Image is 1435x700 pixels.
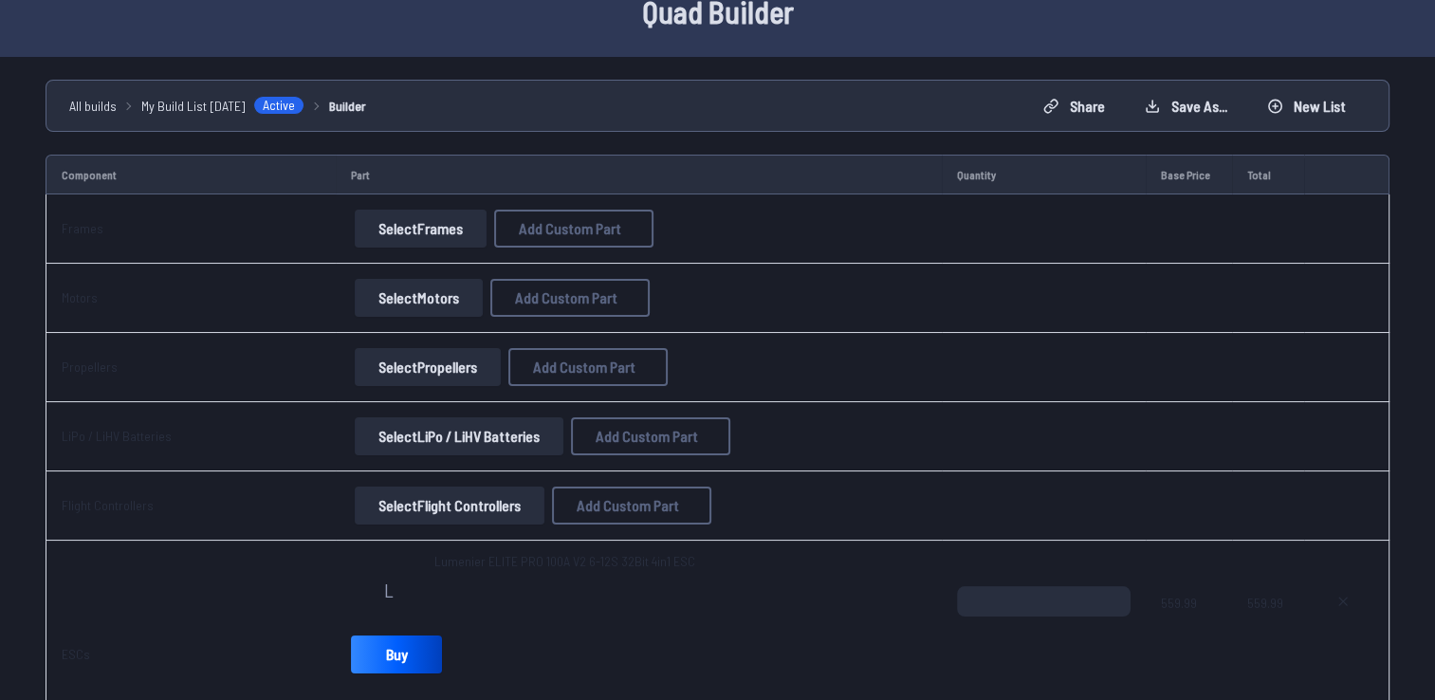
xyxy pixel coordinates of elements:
button: SelectFlight Controllers [355,487,544,525]
td: Part [336,155,941,194]
button: SelectMotors [355,279,483,317]
span: L [384,580,394,599]
button: Add Custom Part [494,210,653,248]
a: SelectFrames [351,210,490,248]
a: Motors [62,289,98,305]
button: SelectFrames [355,210,487,248]
span: Add Custom Part [577,498,679,513]
a: Lumenier ELITE PRO 100A V2 6-12S 32Bit 4in1 ESC [434,552,695,571]
td: Component [46,155,336,194]
span: Lumenier ELITE PRO 100A V2 6-12S 32Bit 4in1 ESC [434,553,695,569]
a: Buy [351,636,442,673]
button: Add Custom Part [508,348,668,386]
button: New List [1251,91,1362,121]
td: Total [1232,155,1304,194]
span: Add Custom Part [515,290,617,305]
a: SelectMotors [351,279,487,317]
button: SelectLiPo / LiHV Batteries [355,417,563,455]
button: Add Custom Part [490,279,650,317]
a: LiPo / LiHV Batteries [62,428,172,444]
span: 559.99 [1247,586,1289,677]
a: All builds [69,96,117,116]
span: Active [253,96,304,115]
span: 559.99 [1161,586,1217,677]
span: My Build List [DATE] [141,96,246,116]
span: Add Custom Part [519,221,621,236]
a: Builder [329,96,366,116]
button: Share [1027,91,1121,121]
a: SelectLiPo / LiHV Batteries [351,417,567,455]
button: Add Custom Part [571,417,730,455]
button: SelectPropellers [355,348,501,386]
a: Frames [62,220,103,236]
td: Quantity [942,155,1146,194]
td: Base Price [1146,155,1232,194]
button: Add Custom Part [552,487,711,525]
a: My Build List [DATE]Active [141,96,304,116]
a: ESCs [62,646,90,662]
a: SelectFlight Controllers [351,487,548,525]
button: Save as... [1129,91,1243,121]
span: Add Custom Part [533,359,635,375]
span: Add Custom Part [596,429,698,444]
a: Flight Controllers [62,497,154,513]
a: SelectPropellers [351,348,505,386]
a: Propellers [62,359,118,375]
